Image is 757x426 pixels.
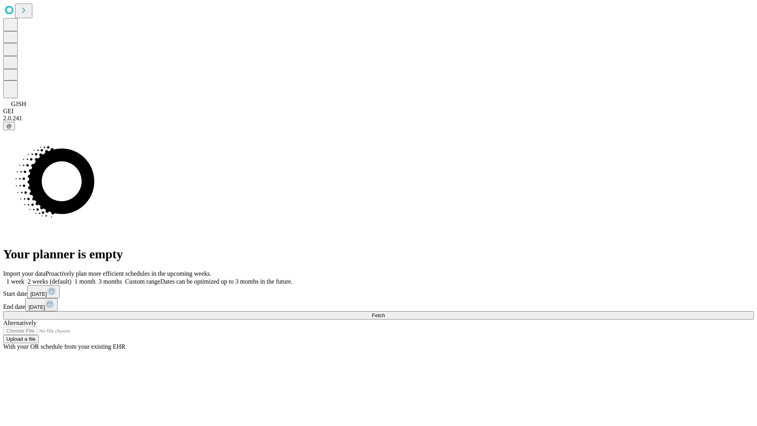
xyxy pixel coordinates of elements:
span: [DATE] [30,291,47,297]
span: GJSH [11,101,26,107]
span: Dates can be optimized up to 3 months in the future. [160,278,293,285]
div: GEI [3,108,754,115]
span: Proactively plan more efficient schedules in the upcoming weeks. [46,270,211,277]
span: [DATE] [28,304,45,310]
span: 1 month [75,278,95,285]
div: End date [3,298,754,311]
button: @ [3,122,15,130]
span: Import your data [3,270,46,277]
button: Upload a file [3,335,39,343]
button: [DATE] [25,298,58,311]
span: 3 months [99,278,122,285]
span: With your OR schedule from your existing EHR [3,343,125,350]
span: Custom range [125,278,160,285]
span: @ [6,123,12,129]
span: Alternatively [3,319,36,326]
span: Fetch [372,312,385,318]
div: 2.0.241 [3,115,754,122]
span: 2 weeks (default) [28,278,71,285]
span: 1 week [6,278,24,285]
h1: Your planner is empty [3,247,754,262]
div: Start date [3,285,754,298]
button: Fetch [3,311,754,319]
button: [DATE] [27,285,60,298]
